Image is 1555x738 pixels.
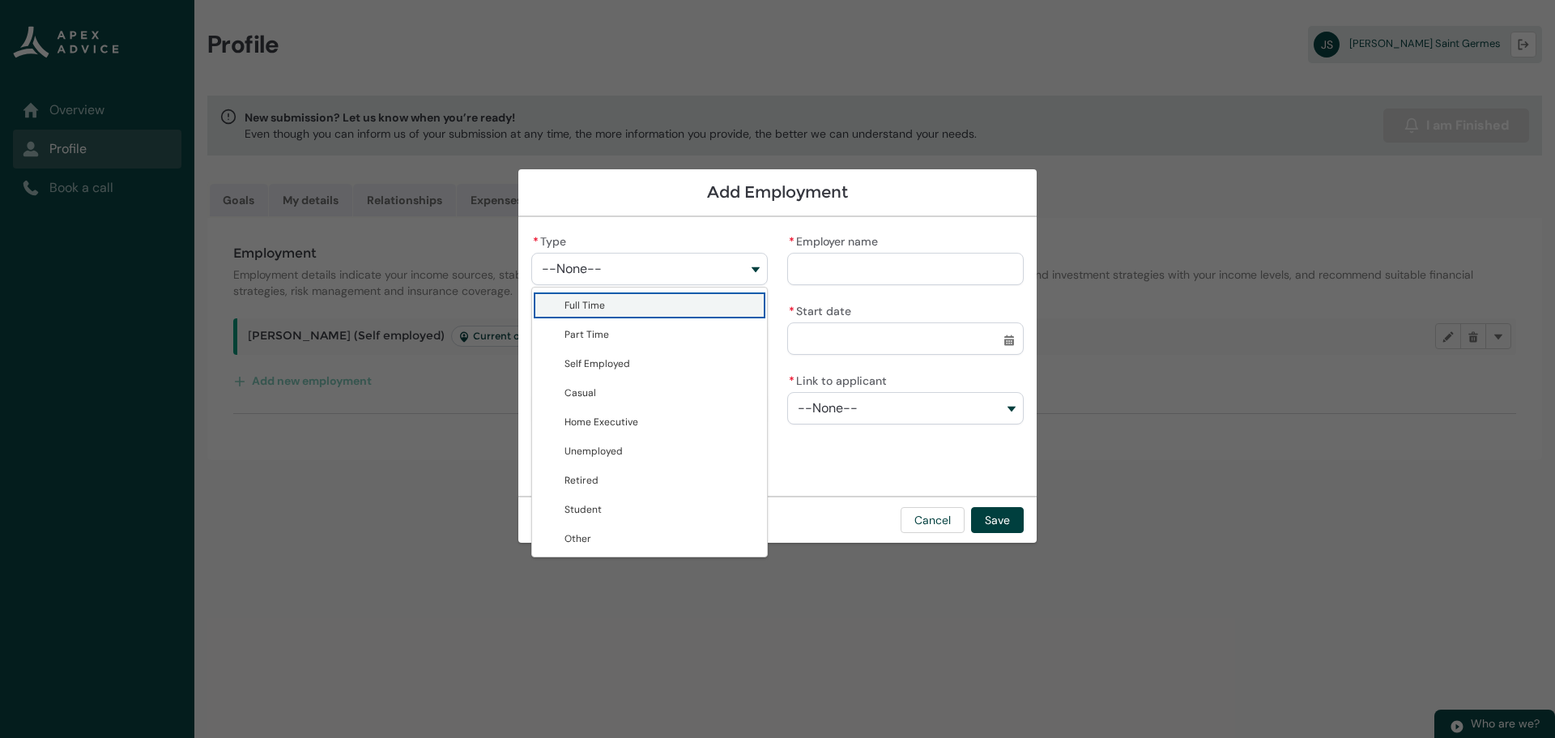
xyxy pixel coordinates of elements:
[787,230,884,250] label: Employer name
[787,392,1024,424] button: Link to applicant
[564,328,609,341] span: Part Time
[787,369,893,389] label: Link to applicant
[542,262,602,276] span: --None--
[564,416,638,429] span: Home Executive
[787,300,858,319] label: Start date
[564,474,599,487] span: Retired
[564,299,605,312] span: Full Time
[789,373,795,388] abbr: required
[531,230,573,250] label: Type
[798,401,858,416] span: --None--
[531,253,768,285] button: Type
[901,507,965,533] button: Cancel
[564,386,596,399] span: Casual
[531,182,1024,203] h1: Add Employment
[564,357,630,370] span: Self Employed
[789,304,795,318] abbr: required
[533,234,539,249] abbr: required
[971,507,1024,533] button: Save
[789,234,795,249] abbr: required
[531,287,768,557] div: Type
[564,445,623,458] span: Unemployed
